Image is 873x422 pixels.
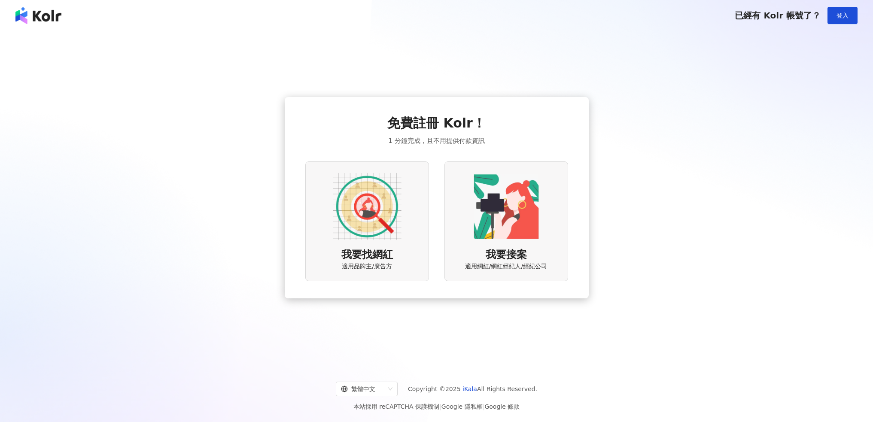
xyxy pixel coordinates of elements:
[441,403,483,410] a: Google 隱私權
[342,262,392,271] span: 適用品牌主/廣告方
[341,248,393,262] span: 我要找網紅
[486,248,527,262] span: 我要接案
[735,10,821,21] span: 已經有 Kolr 帳號了？
[483,403,485,410] span: |
[353,401,520,412] span: 本站採用 reCAPTCHA 保護機制
[836,12,849,19] span: 登入
[408,384,537,394] span: Copyright © 2025 All Rights Reserved.
[462,386,477,392] a: iKala
[387,114,486,132] span: 免費註冊 Kolr！
[333,172,402,241] img: AD identity option
[439,403,441,410] span: |
[341,382,385,396] div: 繁體中文
[388,136,484,146] span: 1 分鐘完成，且不用提供付款資訊
[15,7,61,24] img: logo
[465,262,547,271] span: 適用網紅/網紅經紀人/經紀公司
[827,7,858,24] button: 登入
[484,403,520,410] a: Google 條款
[472,172,541,241] img: KOL identity option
